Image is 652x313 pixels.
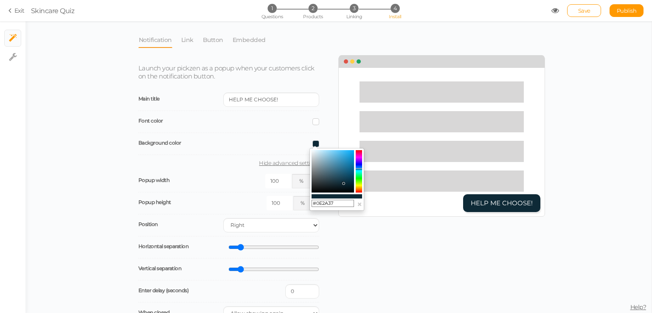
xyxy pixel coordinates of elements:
span: Horizontal separation [138,243,189,249]
span: Help? [630,303,646,311]
span: Vertical separation [138,265,182,271]
span: Questions [261,14,283,20]
span: 2 [309,4,318,13]
button: HELP ME CHOOSE! [463,194,540,212]
span: Install [389,14,401,20]
span: Position [138,221,158,227]
span: Launch your pickzen as a popup when your customers click on the notification button. [138,64,315,80]
span: 3 [350,4,359,13]
span: Publish [617,7,637,14]
a: Link [181,32,194,48]
span: Popup height [138,199,171,205]
li: Notification [138,32,181,48]
a: Button [202,32,224,48]
a: Embedded [232,32,266,48]
li: Embedded [232,32,275,48]
span: Background color [138,140,181,146]
a: Notification [138,32,172,48]
div: Save [567,4,601,17]
span: Linking [346,14,362,20]
span: Save [578,7,590,14]
span: Main title [138,95,160,102]
span: Font color [138,117,163,124]
span: 1 [267,4,276,13]
li: 2 Products [293,4,333,13]
a: Exit [8,6,25,15]
li: 3 Linking [334,4,374,13]
li: 4 Install [375,4,415,13]
span: Products [303,14,323,20]
li: Link [181,32,202,48]
div: Skincare Quiz [31,6,75,16]
span: Popup width [138,177,170,183]
button: × [357,200,362,209]
span: Enter delay (seconds) [138,287,189,293]
span: 4 [391,4,399,13]
li: 1 Questions [252,4,292,13]
a: Hide advanced settings [138,159,320,166]
li: Button [202,32,232,48]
